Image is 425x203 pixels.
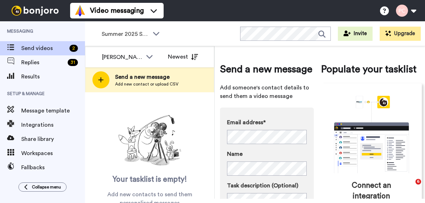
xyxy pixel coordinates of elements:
[68,59,78,66] div: 31
[90,6,144,16] span: Video messaging
[163,50,203,64] button: Newest
[227,118,307,127] label: Email address*
[227,181,307,190] label: Task description (Optional)
[115,73,178,81] span: Send a new message
[21,149,85,158] span: Workspaces
[102,30,149,38] span: Summer 2025 Surveys
[380,27,421,41] button: Upgrade
[115,81,178,87] span: Add new contact or upload CSV
[21,121,85,129] span: Integrations
[318,96,425,173] div: animation
[18,182,67,192] button: Collapse menu
[21,163,85,172] span: Fallbacks
[227,150,243,158] span: Name
[21,44,67,53] span: Send videos
[338,27,373,41] button: Invite
[321,62,422,76] span: Populate your tasklist
[69,45,78,52] div: 2
[21,72,85,81] span: Results
[415,179,421,185] span: 6
[74,5,86,16] img: vm-color.svg
[401,179,418,196] iframe: Intercom live chat
[32,184,61,190] span: Collapse menu
[21,106,85,115] span: Message template
[21,135,85,143] span: Share library
[220,83,314,100] span: Add someone's contact details to send them a video message
[8,6,62,16] img: bj-logo-header-white.svg
[102,53,142,61] div: [PERSON_NAME]
[113,174,187,185] span: Your tasklist is empty!
[114,112,185,169] img: ready-set-action.png
[220,62,314,76] span: Send a new message
[21,58,65,67] span: Replies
